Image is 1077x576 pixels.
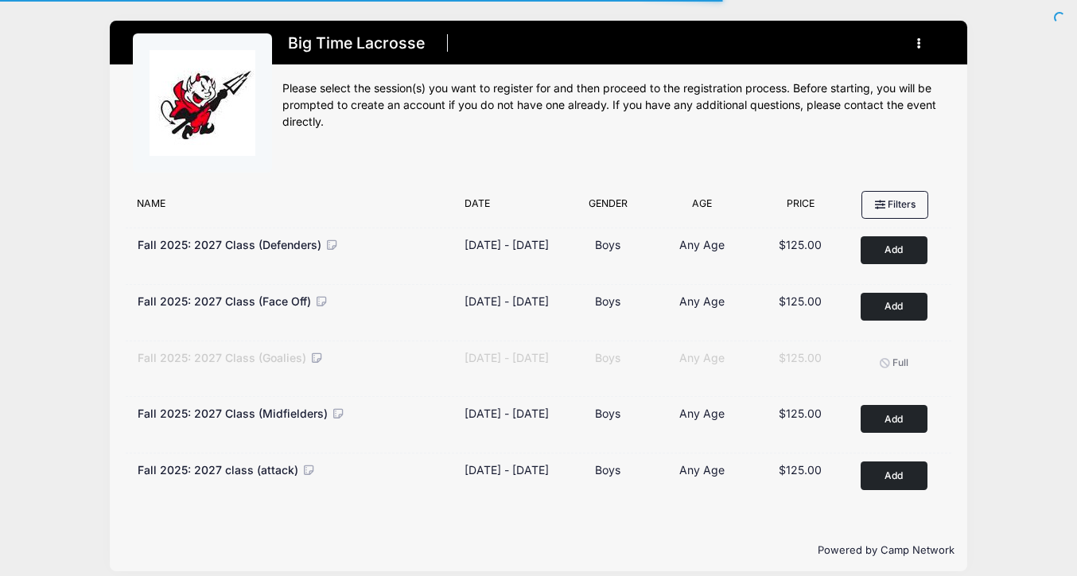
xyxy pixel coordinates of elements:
span: $125.00 [779,294,822,308]
span: $125.00 [779,238,822,251]
h1: Big Time Lacrosse [282,29,430,57]
span: Any Age [679,351,725,364]
span: Boys [595,294,620,308]
div: Name [129,197,457,219]
span: Fall 2025: 2027 Class (Defenders) [138,238,321,251]
img: logo [150,50,255,156]
div: Date [457,197,563,219]
span: Any Age [679,407,725,420]
span: Any Age [679,463,725,477]
span: Fall 2025: 2027 class (attack) [138,463,298,477]
span: $125.00 [779,407,822,420]
div: [DATE] - [DATE] [465,349,549,366]
button: Add [861,461,927,489]
button: Add [861,293,927,321]
button: Full [861,349,927,376]
span: Boys [595,238,620,251]
span: Fall 2025: 2027 Class (Goalies) [138,351,306,364]
span: Any Age [679,294,725,308]
span: Fall 2025: 2027 Class (Face Off) [138,294,311,308]
span: Boys [595,407,620,420]
div: [DATE] - [DATE] [465,236,549,253]
div: Please select the session(s) you want to register for and then proceed to the registration proces... [282,80,944,130]
div: [DATE] - [DATE] [465,461,549,478]
button: Add [861,405,927,433]
span: Fall 2025: 2027 Class (Midfielders) [138,407,328,420]
div: Price [752,197,850,219]
div: [DATE] - [DATE] [465,293,549,309]
p: Powered by Camp Network [122,543,955,558]
div: [DATE] - [DATE] [465,405,549,422]
span: $125.00 [779,351,822,364]
div: Age [653,197,752,219]
div: Gender [563,197,653,219]
button: Add [861,236,927,264]
span: Boys [595,351,620,364]
span: $125.00 [779,463,822,477]
span: Boys [595,463,620,477]
span: Any Age [679,238,725,251]
button: Filters [861,191,928,218]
